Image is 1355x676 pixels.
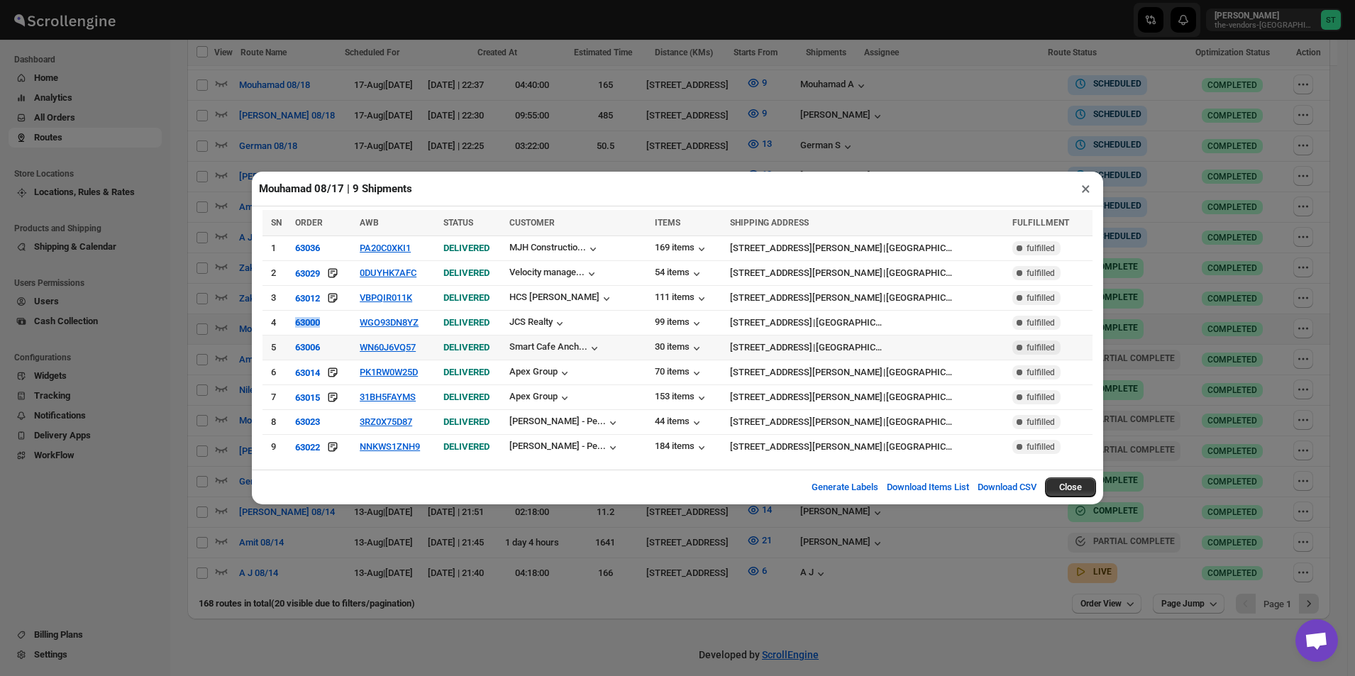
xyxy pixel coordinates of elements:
span: DELIVERED [443,292,490,303]
div: 63014 [295,367,320,378]
div: 63029 [295,268,320,279]
span: FULFILLMENT [1012,218,1069,228]
span: DELIVERED [443,342,490,353]
div: [STREET_ADDRESS][PERSON_NAME] [730,241,883,255]
span: DELIVERED [443,392,490,402]
div: 70 items [655,366,704,380]
div: | [730,415,1004,429]
button: 63000 [295,317,320,328]
button: 63029 [295,266,320,280]
span: AWB [360,218,379,228]
div: [STREET_ADDRESS][PERSON_NAME] [730,365,883,379]
td: 8 [262,410,291,435]
span: DELIVERED [443,317,490,328]
button: 54 items [655,267,704,281]
td: 7 [262,385,291,410]
button: Apex Group [509,391,572,405]
td: 5 [262,336,291,360]
div: MJH Constructio... [509,242,586,253]
span: fulfilled [1027,317,1055,328]
span: DELIVERED [443,267,490,278]
div: [STREET_ADDRESS] [730,340,812,355]
button: 153 items [655,391,709,405]
button: 0DUYHK7AFC [360,267,416,278]
button: 169 items [655,242,709,256]
span: DELIVERED [443,441,490,452]
div: [GEOGRAPHIC_DATA] [886,415,953,429]
button: 99 items [655,316,704,331]
button: × [1075,179,1096,199]
h2: Mouhamad 08/17 | 9 Shipments [259,182,412,196]
button: 63015 [295,390,320,404]
button: 63006 [295,342,320,353]
button: Apex Group [509,366,572,380]
div: | [730,291,1004,305]
div: 63022 [295,442,320,453]
button: 184 items [655,440,709,455]
button: JCS Realty [509,316,567,331]
div: Velocity manage... [509,267,585,277]
button: [PERSON_NAME] - Pe... [509,416,620,430]
td: 9 [262,435,291,460]
button: 63023 [295,416,320,427]
div: | [730,390,1004,404]
div: 63015 [295,392,320,403]
td: 6 [262,360,291,385]
td: 1 [262,236,291,261]
span: SHIPPING ADDRESS [730,218,809,228]
button: Generate Labels [803,473,887,502]
button: WGO93DN8YZ [360,317,419,328]
div: [GEOGRAPHIC_DATA] [886,440,953,454]
button: VBPQIR011K [360,292,412,303]
button: 30 items [655,341,704,355]
span: SN [271,218,282,228]
span: fulfilled [1027,243,1055,254]
div: 111 items [655,292,709,306]
button: HCS [PERSON_NAME] [509,292,614,306]
div: | [730,266,1004,280]
span: ORDER [295,218,323,228]
span: fulfilled [1027,441,1055,453]
div: [STREET_ADDRESS][PERSON_NAME] [730,291,883,305]
span: fulfilled [1027,342,1055,353]
button: Close [1045,477,1096,497]
div: | [730,241,1004,255]
span: DELIVERED [443,416,490,427]
button: 63022 [295,440,320,454]
button: Download CSV [969,473,1045,502]
div: 63012 [295,293,320,304]
div: [GEOGRAPHIC_DATA] [816,316,883,330]
button: Velocity manage... [509,267,599,281]
div: [GEOGRAPHIC_DATA] [816,340,883,355]
div: [STREET_ADDRESS] [730,316,812,330]
span: fulfilled [1027,392,1055,403]
span: CUSTOMER [509,218,555,228]
button: NNKWS1ZNH9 [360,441,420,452]
div: [PERSON_NAME] - Pe... [509,416,606,426]
div: [STREET_ADDRESS][PERSON_NAME] [730,415,883,429]
button: PA20C0XKI1 [360,243,411,253]
div: 44 items [655,416,704,430]
span: fulfilled [1027,292,1055,304]
button: WN60J6VQ57 [360,342,416,353]
span: ITEMS [655,218,680,228]
div: | [730,316,1004,330]
div: [GEOGRAPHIC_DATA] [886,365,953,379]
a: Open chat [1295,619,1338,662]
div: 63036 [295,243,320,253]
button: MJH Constructio... [509,242,600,256]
div: | [730,440,1004,454]
span: STATUS [443,218,473,228]
button: 3RZ0X75D87 [360,416,412,427]
div: [STREET_ADDRESS][PERSON_NAME] [730,266,883,280]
